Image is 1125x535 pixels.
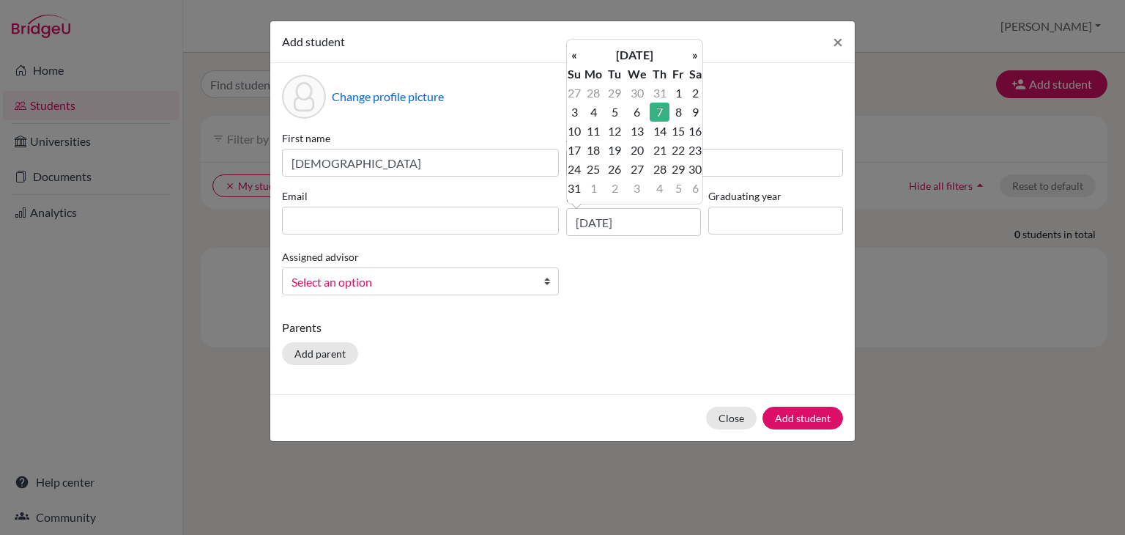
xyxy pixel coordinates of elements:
[669,103,688,122] td: 8
[282,188,559,204] label: Email
[282,130,559,146] label: First name
[688,45,702,64] th: »
[650,122,669,141] td: 14
[650,103,669,122] td: 7
[282,249,359,265] label: Assigned advisor
[669,64,688,84] th: Fr
[582,141,606,160] td: 18
[566,208,701,236] input: dd/mm/yyyy
[567,103,582,122] td: 3
[606,103,624,122] td: 5
[821,21,855,62] button: Close
[688,179,702,198] td: 6
[567,160,582,179] td: 24
[688,160,702,179] td: 30
[282,75,326,119] div: Profile picture
[706,407,757,429] button: Close
[669,84,688,103] td: 1
[688,141,702,160] td: 23
[833,31,843,52] span: ×
[650,64,669,84] th: Th
[624,122,650,141] td: 13
[567,179,582,198] td: 31
[708,188,843,204] label: Graduating year
[624,141,650,160] td: 20
[606,160,624,179] td: 26
[669,179,688,198] td: 5
[624,160,650,179] td: 27
[606,84,624,103] td: 29
[606,179,624,198] td: 2
[292,273,530,292] span: Select an option
[606,141,624,160] td: 19
[582,64,606,84] th: Mo
[650,84,669,103] td: 31
[624,179,650,198] td: 3
[567,84,582,103] td: 27
[688,122,702,141] td: 16
[282,34,345,48] span: Add student
[567,141,582,160] td: 17
[688,84,702,103] td: 2
[650,141,669,160] td: 21
[582,179,606,198] td: 1
[650,179,669,198] td: 4
[650,160,669,179] td: 28
[762,407,843,429] button: Add student
[688,103,702,122] td: 9
[566,130,843,146] label: Surname
[567,64,582,84] th: Su
[606,122,624,141] td: 12
[582,103,606,122] td: 4
[624,84,650,103] td: 30
[669,160,688,179] td: 29
[282,342,358,365] button: Add parent
[688,64,702,84] th: Sa
[582,84,606,103] td: 28
[567,45,582,64] th: «
[582,160,606,179] td: 25
[582,122,606,141] td: 11
[282,319,843,336] p: Parents
[669,141,688,160] td: 22
[567,122,582,141] td: 10
[624,103,650,122] td: 6
[669,122,688,141] td: 15
[624,64,650,84] th: We
[582,45,688,64] th: [DATE]
[606,64,624,84] th: Tu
